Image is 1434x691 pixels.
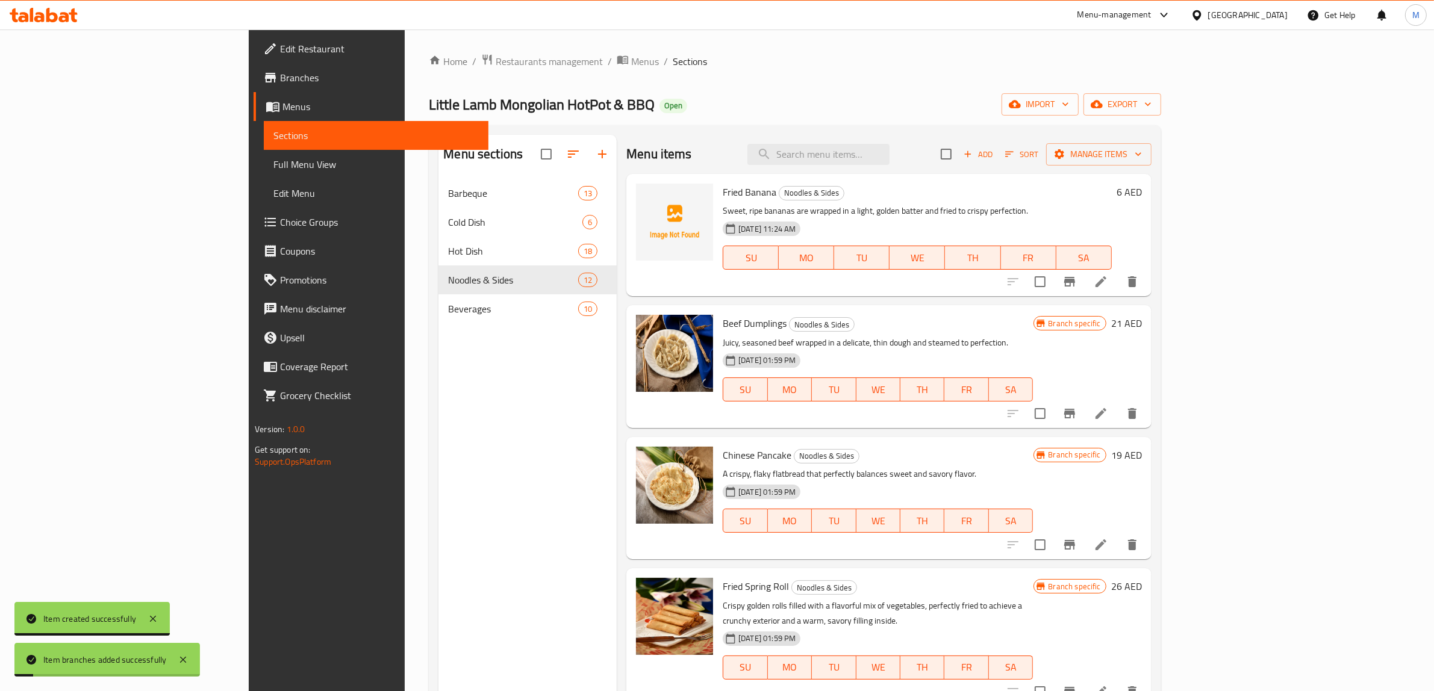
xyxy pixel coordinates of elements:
span: TU [817,658,851,676]
span: MO [773,512,807,530]
button: TH [900,655,944,680]
span: WE [894,249,940,267]
span: 18 [579,246,597,257]
button: SA [989,655,1033,680]
span: Get support on: [255,442,310,457]
button: TU [812,655,856,680]
button: Add section [588,140,617,169]
span: Select to update [1027,401,1053,426]
button: SU [723,509,767,533]
a: Menus [254,92,488,121]
div: Noodles & Sides [791,580,857,595]
button: MO [779,246,834,270]
span: WE [861,381,896,398]
span: Menus [282,99,479,114]
span: SA [994,512,1028,530]
div: Barbeque [448,186,578,200]
span: Fried Spring Roll [723,577,789,595]
button: import [1002,93,1079,116]
a: Full Menu View [264,150,488,179]
span: [DATE] 01:59 PM [734,486,800,498]
span: Sections [273,128,479,143]
a: Edit menu item [1094,406,1108,421]
span: Manage items [1056,147,1142,162]
li: / [608,54,612,69]
div: items [582,215,597,229]
button: WE [890,246,945,270]
span: export [1093,97,1152,112]
a: Branches [254,63,488,92]
h2: Menu items [626,145,692,163]
a: Grocery Checklist [254,381,488,410]
div: items [578,302,597,316]
button: SA [1056,246,1112,270]
div: Noodles & Sides [789,317,855,332]
button: WE [856,377,900,401]
a: Edit menu item [1094,274,1108,289]
div: items [578,273,597,287]
button: FR [944,509,988,533]
span: Add item [959,145,997,164]
span: M [1412,8,1420,22]
a: Edit menu item [1094,538,1108,552]
span: Select all sections [534,141,559,167]
span: Branch specific [1044,318,1106,329]
div: Open [659,99,687,113]
div: Barbeque13 [438,179,617,208]
input: search [747,144,890,165]
button: TU [812,377,856,401]
span: Noodles & Sides [790,318,854,332]
button: Branch-specific-item [1055,399,1084,428]
span: Menus [631,54,659,69]
button: TU [812,509,856,533]
span: Sort sections [559,140,588,169]
span: Hot Dish [448,244,578,258]
button: SA [989,509,1033,533]
span: Sort items [997,145,1046,164]
h6: 26 AED [1111,578,1142,595]
span: Sections [673,54,707,69]
span: Version: [255,421,284,437]
button: SU [723,655,767,680]
span: MO [773,658,807,676]
span: MO [773,381,807,398]
span: Promotions [280,273,479,287]
span: Coverage Report [280,359,479,374]
h6: 6 AED [1117,184,1142,200]
div: Item created successfully [43,612,136,625]
span: TU [817,512,851,530]
span: WE [861,658,896,676]
button: Branch-specific-item [1055,530,1084,559]
a: Coupons [254,237,488,265]
span: Noodles & Sides [779,186,844,200]
span: Branch specific [1044,449,1106,460]
a: Sections [264,121,488,150]
span: 6 [583,217,597,228]
span: MO [784,249,829,267]
span: Edit Restaurant [280,42,479,56]
span: WE [861,512,896,530]
button: SA [989,377,1033,401]
button: delete [1118,530,1147,559]
div: Menu-management [1077,8,1152,22]
span: TH [905,381,940,398]
span: Beverages [448,302,578,316]
button: WE [856,509,900,533]
li: / [664,54,668,69]
nav: Menu sections [438,174,617,328]
div: Cold Dish [448,215,582,229]
span: Select to update [1027,532,1053,557]
a: Upsell [254,323,488,352]
span: Noodles & Sides [448,273,578,287]
span: Select to update [1027,269,1053,294]
span: Upsell [280,330,479,345]
div: Beverages10 [438,294,617,323]
button: FR [944,655,988,680]
span: Beef Dumplings [723,314,787,332]
p: Juicy, seasoned beef wrapped in a delicate, thin dough and steamed to perfection. [723,335,1033,350]
div: Noodles & Sides [779,186,844,200]
span: Restaurants management [496,54,603,69]
button: TH [900,509,944,533]
a: Support.OpsPlatform [255,454,331,469]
